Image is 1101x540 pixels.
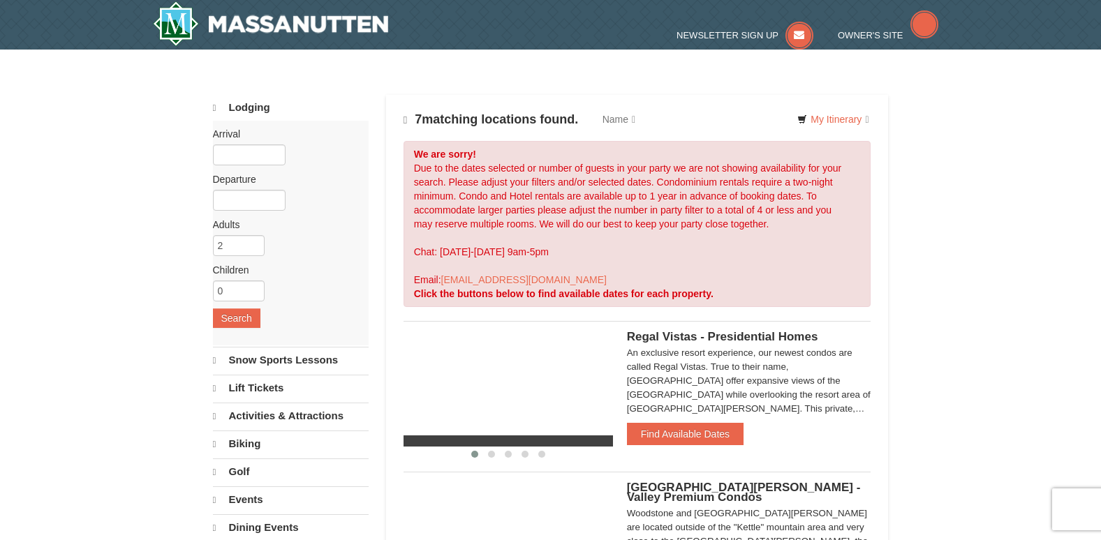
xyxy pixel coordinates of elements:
[213,127,358,141] label: Arrival
[153,1,389,46] img: Massanutten Resort Logo
[213,403,369,429] a: Activities & Attractions
[627,481,861,504] span: [GEOGRAPHIC_DATA][PERSON_NAME] - Valley Premium Condos
[213,458,369,485] a: Golf
[441,274,607,285] a: [EMAIL_ADDRESS][DOMAIN_NAME]
[213,486,369,513] a: Events
[592,105,646,133] a: Name
[213,95,369,121] a: Lodging
[414,288,714,299] strong: Click the buttons below to find available dates for each property.
[627,330,818,343] span: Regal Vistas - Presidential Homes
[213,308,260,328] button: Search
[677,30,813,40] a: Newsletter Sign Up
[788,109,878,130] a: My Itinerary
[627,423,744,445] button: Find Available Dates
[627,346,871,416] div: An exclusive resort experience, our newest condos are called Regal Vistas. True to their name, [G...
[404,141,871,307] div: Due to the dates selected or number of guests in your party we are not showing availability for y...
[153,1,389,46] a: Massanutten Resort
[213,375,369,401] a: Lift Tickets
[213,218,358,232] label: Adults
[414,149,476,160] strong: We are sorry!
[213,347,369,373] a: Snow Sports Lessons
[838,30,938,40] a: Owner's Site
[213,172,358,186] label: Departure
[213,263,358,277] label: Children
[677,30,778,40] span: Newsletter Sign Up
[213,430,369,457] a: Biking
[838,30,903,40] span: Owner's Site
